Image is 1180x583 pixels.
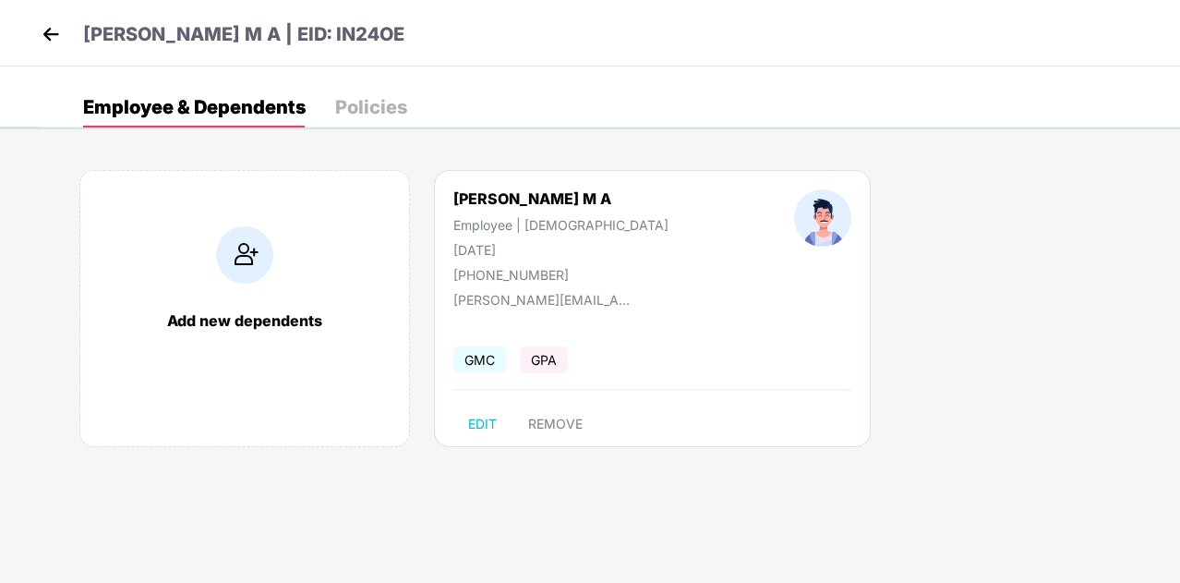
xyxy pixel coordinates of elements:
[83,98,306,116] div: Employee & Dependents
[37,20,65,48] img: back
[520,346,568,373] span: GPA
[513,409,597,439] button: REMOVE
[453,217,668,233] div: Employee | [DEMOGRAPHIC_DATA]
[99,311,391,330] div: Add new dependents
[216,226,273,284] img: addIcon
[453,242,668,258] div: [DATE]
[83,20,404,49] p: [PERSON_NAME] M A | EID: IN24OE
[528,417,583,431] span: REMOVE
[335,98,407,116] div: Policies
[453,409,512,439] button: EDIT
[453,189,668,208] div: [PERSON_NAME] M A
[453,267,668,283] div: [PHONE_NUMBER]
[794,189,851,247] img: profileImage
[468,417,497,431] span: EDIT
[453,346,506,373] span: GMC
[453,292,638,308] div: [PERSON_NAME][EMAIL_ADDRESS][DOMAIN_NAME]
